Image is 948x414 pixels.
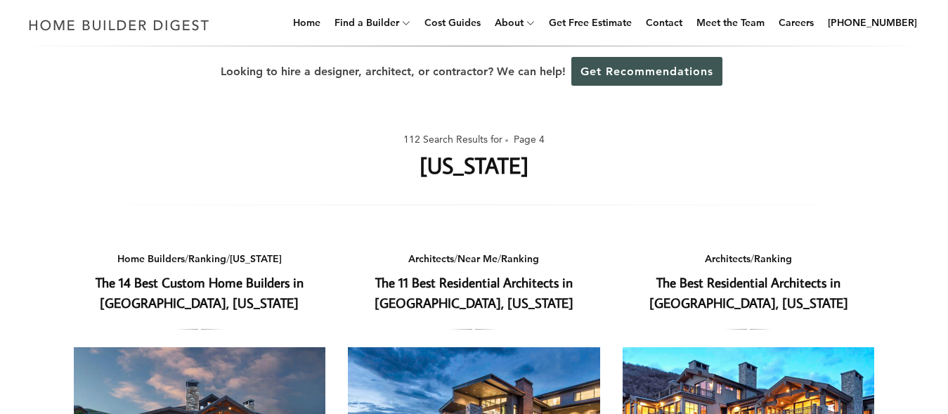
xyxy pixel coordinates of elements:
[74,250,326,268] div: / /
[649,273,848,311] a: The Best Residential Architects in [GEOGRAPHIC_DATA], [US_STATE]
[514,131,545,148] span: Page 4
[403,131,511,148] span: 112 Search Results for
[96,273,304,311] a: The 14 Best Custom Home Builders in [GEOGRAPHIC_DATA], [US_STATE]
[188,252,226,265] a: Ranking
[623,250,875,268] div: /
[22,11,216,39] img: Home Builder Digest
[457,252,498,265] a: Near Me
[501,252,539,265] a: Ranking
[754,252,792,265] a: Ranking
[375,273,573,311] a: The 11 Best Residential Architects in [GEOGRAPHIC_DATA], [US_STATE]
[230,252,282,265] a: [US_STATE]
[348,250,600,268] div: / /
[117,252,185,265] a: Home Builders
[408,252,454,265] a: Architects
[705,252,751,265] a: Architects
[571,57,722,86] a: Get Recommendations
[420,148,528,182] h1: [US_STATE]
